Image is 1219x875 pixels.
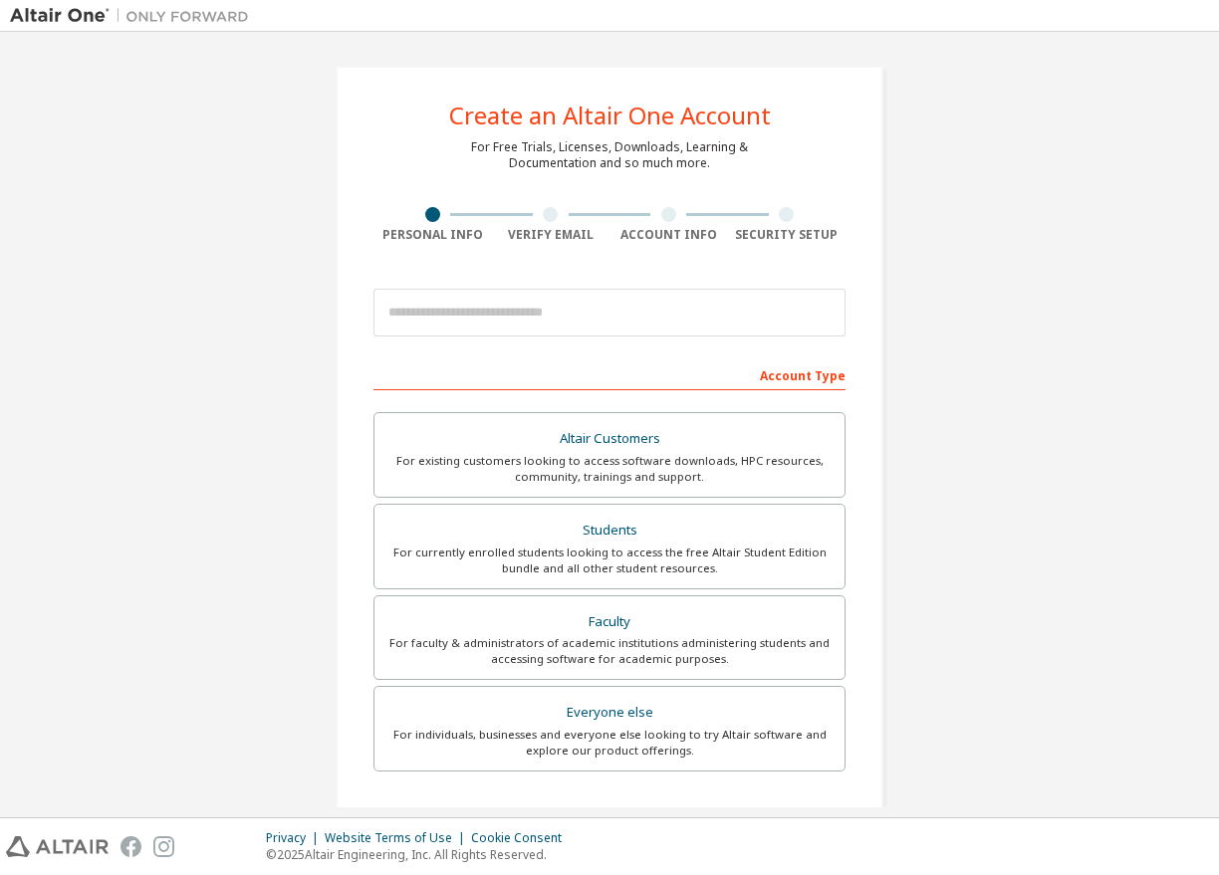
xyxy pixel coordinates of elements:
[386,699,833,727] div: Everyone else
[728,227,847,243] div: Security Setup
[386,727,833,759] div: For individuals, businesses and everyone else looking to try Altair software and explore our prod...
[121,836,141,857] img: facebook.svg
[609,227,728,243] div: Account Info
[386,545,833,576] div: For currently enrolled students looking to access the free Altair Student Edition bundle and all ...
[386,453,833,485] div: For existing customers looking to access software downloads, HPC resources, community, trainings ...
[373,358,846,390] div: Account Type
[373,801,846,833] div: Your Profile
[471,139,748,171] div: For Free Trials, Licenses, Downloads, Learning & Documentation and so much more.
[492,227,610,243] div: Verify Email
[325,830,471,846] div: Website Terms of Use
[386,425,833,453] div: Altair Customers
[386,608,833,636] div: Faculty
[373,227,492,243] div: Personal Info
[266,846,574,863] p: © 2025 Altair Engineering, Inc. All Rights Reserved.
[10,6,259,26] img: Altair One
[386,517,833,545] div: Students
[266,830,325,846] div: Privacy
[386,635,833,667] div: For faculty & administrators of academic institutions administering students and accessing softwa...
[153,836,174,857] img: instagram.svg
[471,830,574,846] div: Cookie Consent
[6,836,109,857] img: altair_logo.svg
[449,104,771,127] div: Create an Altair One Account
